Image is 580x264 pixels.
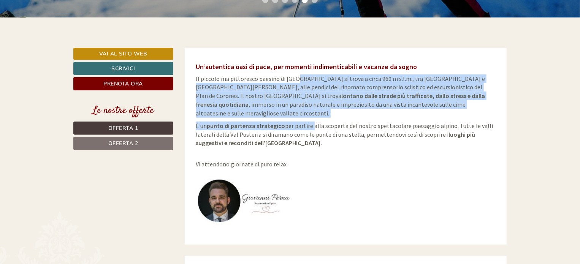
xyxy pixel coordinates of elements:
[73,104,173,118] div: Le nostre offerte
[261,200,300,213] button: Invia
[73,48,173,60] a: Vai al sito web
[73,77,173,90] a: Prenota ora
[11,22,112,28] div: [GEOGRAPHIC_DATA]
[196,62,417,71] span: Un’autentica oasi di pace, per momenti indimenticabili e vacanze da sogno
[73,62,173,75] a: Scrivici
[108,125,138,132] span: Offerta 1
[6,21,116,44] div: Buon giorno, come possiamo aiutarla?
[196,75,485,117] span: Il piccolo ma pittoresco paesino di [GEOGRAPHIC_DATA] si trova a circa 960 m s.l.m., tra [GEOGRAP...
[207,122,285,130] strong: punto di partenza strategico
[196,131,475,147] strong: luoghi più suggestivi e reconditi dell’[GEOGRAPHIC_DATA].
[196,152,288,168] span: Vi attendono giornate di puro relax.
[136,6,163,19] div: [DATE]
[196,122,493,147] span: È un per partire alla scoperta del nostro spettacolare paesaggio alpino. Tutte le valli laterali ...
[108,140,138,147] span: Offerta 2
[196,172,291,229] img: user-135.jpg
[11,37,112,42] small: 10:02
